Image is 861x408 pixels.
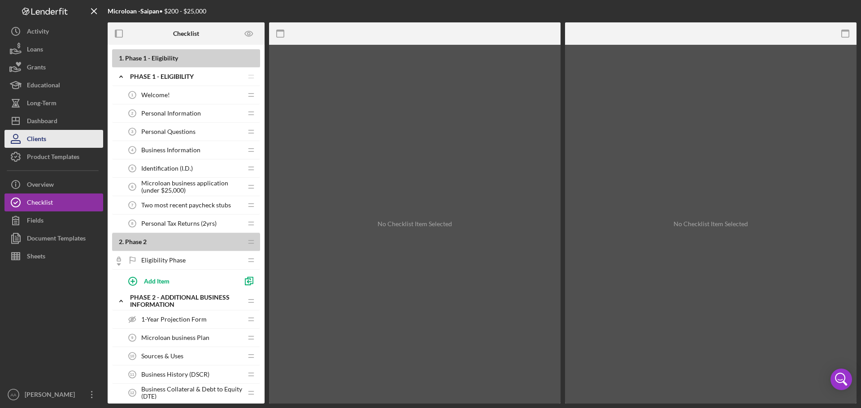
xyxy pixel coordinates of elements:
div: • $200 - $25,000 [108,8,206,15]
button: Preview as [239,24,259,44]
div: Long-Term [27,94,57,114]
button: Dashboard [4,112,103,130]
div: Open Intercom Messenger [831,369,852,390]
span: 2 . [119,238,124,245]
tspan: 6 [131,185,134,189]
tspan: 12 [130,391,135,395]
tspan: 10 [130,354,135,358]
tspan: 11 [130,372,135,377]
b: Microloan -Saipan [108,7,159,15]
button: Checklist [4,193,103,211]
tspan: 7 [131,203,134,207]
tspan: 8 [131,221,134,226]
span: Phase 1 - Eligibility [125,54,178,62]
div: Add Item [144,272,170,289]
span: Personal Information [141,110,201,117]
tspan: 3 [131,129,134,134]
span: Identification (I.D.) [141,165,193,172]
span: Two most recent paycheck stubs [141,202,231,209]
button: Clients [4,130,103,148]
div: Checklist [27,193,53,214]
button: Long-Term [4,94,103,112]
div: Loans [27,40,43,60]
div: Phase 2 - Additional Business Information [130,294,242,308]
button: Grants [4,58,103,76]
div: Activity [27,22,49,43]
div: No Checklist Item Selected [378,220,452,228]
button: Add Item [121,272,238,290]
span: Welcome! [141,91,170,99]
div: No Checklist Item Selected [674,220,748,228]
div: [PERSON_NAME] [22,386,81,406]
div: Grants [27,58,46,78]
button: Product Templates [4,148,103,166]
b: Checklist [173,30,199,37]
div: Overview [27,176,54,196]
tspan: 1 [131,93,134,97]
span: Eligibility Phase [141,257,186,264]
div: Sheets [27,247,45,267]
button: Loans [4,40,103,58]
tspan: 9 [131,335,134,340]
button: Fields [4,211,103,229]
span: Phase 2 [125,238,147,245]
span: Sources & Uses [141,352,183,360]
div: Dashboard [27,112,57,132]
span: 1 . [119,54,124,62]
tspan: 5 [131,166,134,171]
div: Educational [27,76,60,96]
span: 1-Year Projection Form [141,316,207,323]
button: AA[PERSON_NAME] [4,386,103,404]
span: Business Collateral & Debt to Equity (DTE) [141,386,242,400]
div: Fields [27,211,43,232]
button: Educational [4,76,103,94]
span: Business History (DSCR) [141,371,209,378]
span: Business Information [141,146,200,154]
button: Activity [4,22,103,40]
span: Personal Tax Returns (2yrs) [141,220,217,227]
button: Document Templates [4,229,103,247]
span: Personal Questions [141,128,196,135]
div: Clients [27,130,46,150]
div: Phase 1 - Eligibility [130,73,242,80]
text: AA [11,392,17,397]
div: Product Templates [27,148,79,168]
div: Document Templates [27,229,86,249]
button: Sheets [4,247,103,265]
span: Microloan business Plan [141,334,209,341]
button: Overview [4,176,103,193]
span: Microloan business application (under $25,000) [141,180,242,194]
tspan: 2 [131,111,134,116]
tspan: 4 [131,148,134,152]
